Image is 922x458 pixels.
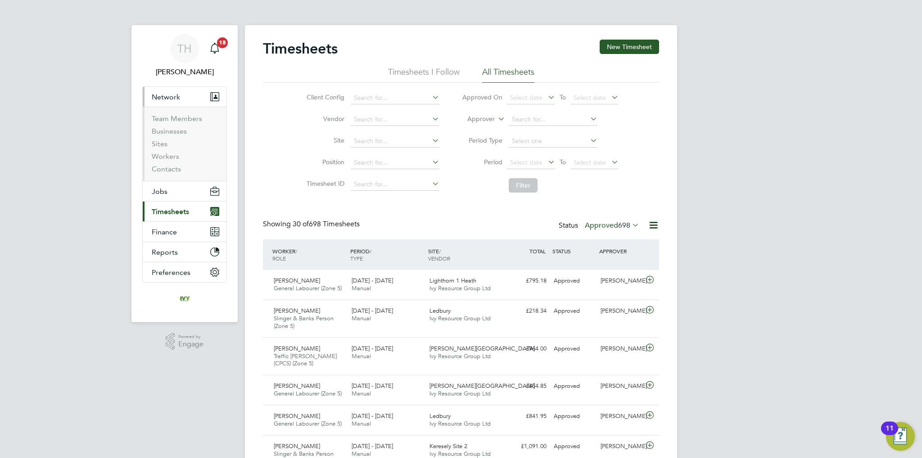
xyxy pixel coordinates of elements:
span: Lighthorn 1 Heath [429,277,476,284]
div: Approved [550,274,597,288]
span: Manual [352,420,371,427]
span: Ivy Resource Group Ltd [429,314,491,322]
div: [PERSON_NAME] [597,274,644,288]
div: £1,091.00 [503,439,550,454]
span: [PERSON_NAME] [274,382,320,390]
span: Slinger & Banks Person (Zone 5) [274,314,334,330]
span: Ivy Resource Group Ltd [429,450,491,458]
label: Site [304,136,344,144]
button: New Timesheet [600,40,659,54]
div: Showing [263,220,362,229]
span: Manual [352,284,371,292]
a: Workers [152,152,179,161]
div: Status [559,220,641,232]
span: Manual [352,314,371,322]
span: [PERSON_NAME] [274,412,320,420]
span: TYPE [350,255,363,262]
span: To [557,156,569,168]
div: PERIOD [348,243,426,266]
label: Timesheet ID [304,180,344,188]
li: All Timesheets [482,67,534,83]
div: Approved [550,409,597,424]
div: £964.00 [503,341,550,356]
span: [DATE] - [DATE] [352,345,393,352]
button: Open Resource Center, 11 new notifications [886,422,915,451]
span: Ivy Resource Group Ltd [429,390,491,397]
span: / [295,247,297,255]
span: 18 [217,37,228,48]
span: General Labourer (Zone 5) [274,284,342,292]
div: £841.95 [503,409,550,424]
span: Select date [574,94,606,102]
div: [PERSON_NAME] [597,379,644,394]
span: [DATE] - [DATE] [352,412,393,420]
a: Team Members [152,114,202,123]
label: Vendor [304,115,344,123]
span: [DATE] - [DATE] [352,277,393,284]
span: Powered by [178,333,203,341]
span: To [557,91,569,103]
button: Filter [509,178,538,193]
a: Go to home page [142,292,227,306]
label: Period Type [462,136,502,144]
li: Timesheets I Follow [388,67,460,83]
div: Approved [550,439,597,454]
input: Search for... [351,157,439,169]
span: TH [177,43,192,54]
span: Reports [152,248,178,256]
span: Traffic [PERSON_NAME] (CPCS) (Zone 5) [274,352,337,368]
span: ROLE [272,255,286,262]
a: 18 [206,34,224,63]
button: Reports [143,242,226,262]
div: Approved [550,304,597,319]
button: Timesheets [143,202,226,221]
span: Manual [352,450,371,458]
div: Network [143,107,226,181]
label: Period [462,158,502,166]
span: Ivy Resource Group Ltd [429,420,491,427]
span: [PERSON_NAME][GEOGRAPHIC_DATA] [429,345,535,352]
input: Search for... [351,92,439,104]
input: Search for... [351,178,439,191]
span: Network [152,93,180,101]
label: Position [304,158,344,166]
div: [PERSON_NAME] [597,439,644,454]
span: VENDOR [428,255,450,262]
div: SITE [426,243,504,266]
span: Select date [510,158,542,166]
span: / [370,247,371,255]
span: Engage [178,341,203,348]
div: £654.85 [503,379,550,394]
span: Ivy Resource Group Ltd [429,352,491,360]
span: Ledbury [429,412,451,420]
span: [PERSON_NAME][GEOGRAPHIC_DATA] [429,382,535,390]
span: Jobs [152,187,167,196]
a: Contacts [152,165,181,173]
input: Select one [509,135,597,148]
div: Approved [550,341,597,356]
div: [PERSON_NAME] [597,409,644,424]
span: General Labourer (Zone 5) [274,390,342,397]
span: Ivy Resource Group Ltd [429,284,491,292]
label: Approved [585,221,639,230]
span: [PERSON_NAME] [274,277,320,284]
div: Approved [550,379,597,394]
div: £795.18 [503,274,550,288]
span: [PERSON_NAME] [274,307,320,314]
span: 698 [618,221,630,230]
label: Approver [454,115,495,124]
span: General Labourer (Zone 5) [274,420,342,427]
span: 698 Timesheets [293,220,360,229]
span: [PERSON_NAME] [274,345,320,352]
span: [DATE] - [DATE] [352,442,393,450]
div: [PERSON_NAME] [597,341,644,356]
span: Ledbury [429,307,451,314]
img: ivyresourcegroup-logo-retina.png [177,292,192,306]
a: Businesses [152,127,187,135]
div: STATUS [550,243,597,259]
span: Manual [352,390,371,397]
div: [PERSON_NAME] [597,304,644,319]
input: Search for... [351,113,439,126]
a: Sites [152,139,167,148]
span: TOTAL [529,247,546,255]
